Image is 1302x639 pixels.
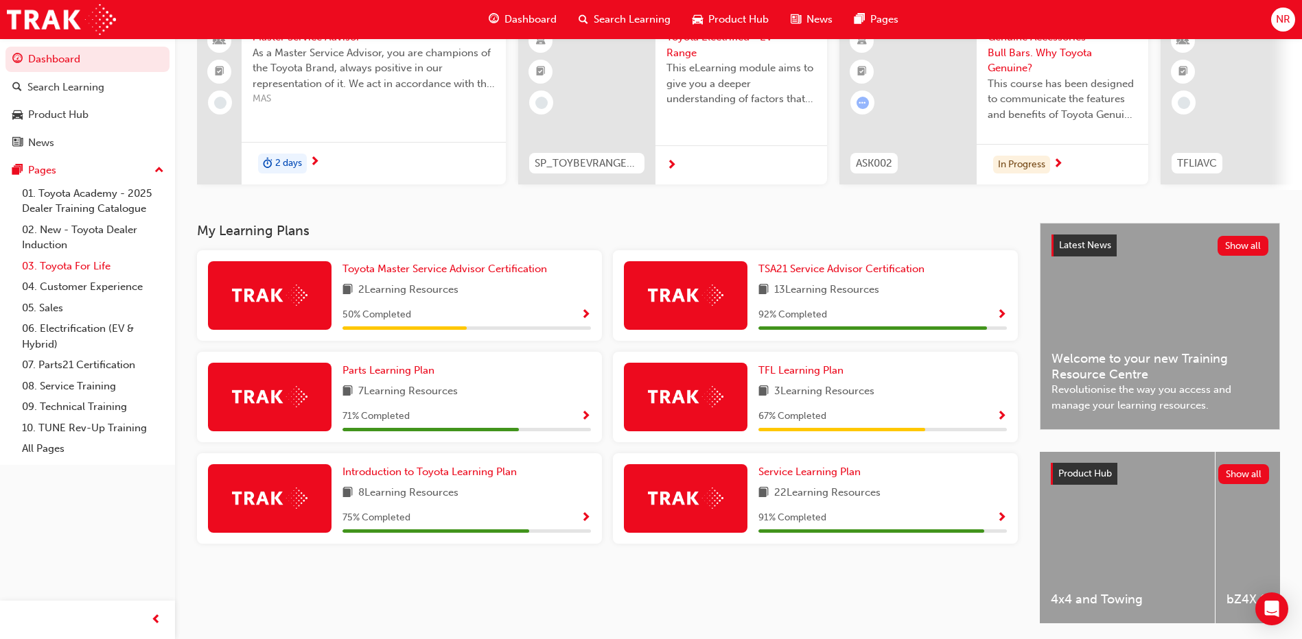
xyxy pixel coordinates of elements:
span: learningResourceType_ELEARNING-icon [857,32,867,50]
span: book-icon [342,485,353,502]
span: SP_TOYBEVRANGE_EL [535,156,639,171]
a: guage-iconDashboard [478,5,568,34]
button: NR [1271,8,1295,32]
div: Pages [28,162,56,178]
span: Show Progress [997,411,1007,423]
a: 4x4 and Towing [1040,452,1215,623]
span: Dashboard [504,12,557,27]
span: 13 Learning Resources [774,282,879,299]
a: Service Learning Plan [758,464,866,480]
span: pages-icon [855,11,865,28]
a: News [5,130,170,156]
span: NR [1276,12,1290,27]
span: learningRecordVerb_NONE-icon [1178,97,1190,109]
span: Revolutionise the way you access and manage your learning resources. [1051,382,1268,413]
span: car-icon [693,11,703,28]
span: car-icon [12,109,23,121]
span: news-icon [12,137,23,149]
img: Trak [7,4,116,35]
span: 67 % Completed [758,409,826,424]
button: Show Progress [997,509,1007,527]
span: 2 days [275,156,302,171]
button: Show Progress [581,306,591,324]
a: TSA21 Service Advisor Certification [758,261,930,277]
span: booktick-icon [536,63,546,81]
div: Product Hub [28,107,89,123]
div: Search Learning [27,80,104,95]
span: booktick-icon [857,63,867,81]
span: Parts Learning Plan [342,364,434,376]
span: book-icon [758,383,769,400]
span: learningRecordVerb_NONE-icon [535,97,548,109]
img: Trak [648,487,723,509]
span: 7 Learning Resources [358,383,458,400]
span: News [806,12,833,27]
span: book-icon [758,485,769,502]
a: 04. Customer Experience [16,276,170,298]
a: 09. Technical Training [16,396,170,418]
span: search-icon [12,82,22,94]
div: Open Intercom Messenger [1255,592,1288,625]
span: 91 % Completed [758,510,826,526]
span: MAS [253,91,495,107]
span: people-icon [215,32,224,50]
a: 01. Toyota Academy - 2025 Dealer Training Catalogue [16,183,170,219]
span: guage-icon [489,11,499,28]
span: Welcome to your new Training Resource Centre [1051,351,1268,382]
img: Trak [648,285,723,306]
a: pages-iconPages [844,5,909,34]
span: Show Progress [581,309,591,322]
a: SP_TOYBEVRANGE_ELToyota Electrified - EV RangeThis eLearning module aims to give you a deeper und... [518,19,827,184]
a: 02. New - Toyota Dealer Induction [16,219,170,256]
button: Show Progress [581,509,591,527]
span: Latest News [1059,239,1111,251]
span: TFL Learning Plan [758,364,844,376]
span: up-icon [154,162,164,180]
button: Show all [1218,464,1270,484]
span: search-icon [579,11,588,28]
a: Parts Learning Plan [342,363,440,378]
img: Trak [232,487,307,509]
span: Product Hub [708,12,769,27]
span: Toyota Master Service Advisor Certification [342,263,547,275]
span: next-icon [666,160,677,172]
span: This eLearning module aims to give you a deeper understanding of factors that influence driving r... [666,60,816,107]
span: Show Progress [581,512,591,525]
span: Show Progress [997,512,1007,525]
span: learningRecordVerb_ATTEMPT-icon [857,97,869,109]
span: booktick-icon [1178,63,1188,81]
span: duration-icon [263,155,272,173]
span: prev-icon [151,612,161,629]
span: learningResourceType_ELEARNING-icon [536,32,546,50]
a: Latest NewsShow allWelcome to your new Training Resource CentreRevolutionise the way you access a... [1040,223,1280,430]
span: Service Learning Plan [758,466,861,478]
span: learningResourceType_INSTRUCTOR_LED-icon [1178,32,1188,50]
span: next-icon [310,156,320,169]
span: 4x4 and Towing [1051,592,1204,607]
span: guage-icon [12,53,23,66]
span: book-icon [758,282,769,299]
span: 71 % Completed [342,409,410,424]
span: learningRecordVerb_NONE-icon [214,97,226,109]
span: book-icon [342,383,353,400]
span: 3 Learning Resources [774,383,874,400]
span: Introduction to Toyota Learning Plan [342,466,517,478]
button: DashboardSearch LearningProduct HubNews [5,44,170,158]
img: Trak [232,285,307,306]
a: search-iconSearch Learning [568,5,682,34]
span: next-icon [1053,158,1063,171]
img: Trak [648,386,723,407]
a: TFL Learning Plan [758,363,849,378]
a: Product HubShow all [1051,463,1269,485]
a: All Pages [16,438,170,459]
div: News [28,135,54,151]
span: pages-icon [12,165,23,177]
span: Pages [870,12,898,27]
span: 22 Learning Resources [774,485,881,502]
span: This course has been designed to communicate the features and benefits of Toyota Genuine Bull Bar... [988,76,1137,123]
a: Introduction to Toyota Learning Plan [342,464,522,480]
span: TSA21 Service Advisor Certification [758,263,925,275]
a: 06. Electrification (EV & Hybrid) [16,318,170,354]
span: 92 % Completed [758,307,827,323]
